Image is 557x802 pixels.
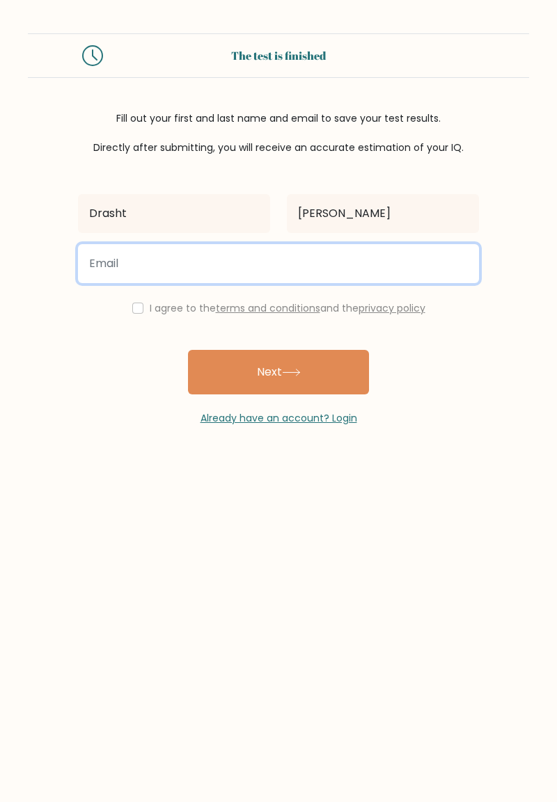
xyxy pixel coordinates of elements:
[78,244,479,283] input: Email
[201,411,357,425] a: Already have an account? Login
[150,301,425,315] label: I agree to the and the
[120,47,437,64] div: The test is finished
[216,301,320,315] a: terms and conditions
[188,350,369,394] button: Next
[287,194,479,233] input: Last name
[78,194,270,233] input: First name
[28,111,529,155] div: Fill out your first and last name and email to save your test results. Directly after submitting,...
[359,301,425,315] a: privacy policy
